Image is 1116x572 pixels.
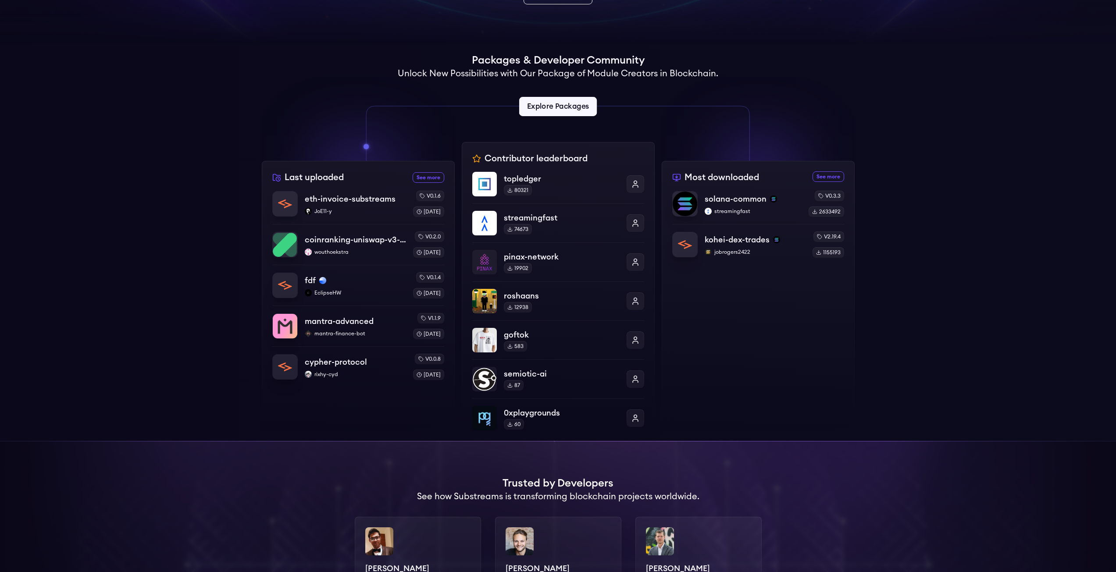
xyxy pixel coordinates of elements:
div: 60 [504,419,524,430]
p: solana-common [705,193,767,205]
div: 1155193 [813,247,844,258]
img: semiotic-ai [472,367,497,391]
h1: Trusted by Developers [503,476,613,490]
div: [DATE] [413,288,444,298]
p: kohei-dex-trades [705,234,770,246]
img: mantra-finance-bot [305,330,312,337]
p: mantra-finance-bot [305,330,406,337]
img: streamingfast [705,208,712,215]
div: 12938 [504,302,532,313]
p: JoE11-y [305,208,406,215]
div: v0.1.4 [416,272,444,283]
a: solana-commonsolana-commonsolanastreamingfaststreamingfastv0.3.32633492 [672,191,844,224]
a: See more recently uploaded packages [413,172,444,183]
a: roshaansroshaans12938 [472,281,644,320]
div: 74673 [504,224,532,234]
a: goftokgoftok583 [472,320,644,359]
p: cypher-protocol [305,356,367,368]
div: v1.1.9 [417,313,444,323]
div: v0.1.6 [416,191,444,201]
img: 0xplaygrounds [472,406,497,430]
a: streamingfaststreamingfast74673 [472,203,644,242]
p: jobrogers2422 [705,249,806,256]
a: mantra-advancedmantra-advancedmantra-finance-botmantra-finance-botv1.1.9[DATE] [272,306,444,346]
p: topledger [504,173,620,185]
a: semiotic-aisemiotic-ai87 [472,359,644,398]
h1: Packages & Developer Community [472,53,645,68]
div: [DATE] [413,329,444,339]
img: EclipseHW [305,289,312,296]
img: wouthoekstra [305,249,312,256]
a: pinax-networkpinax-network19902 [472,242,644,281]
a: eth-invoice-substreamseth-invoice-substreamsJoE11-yJoE11-yv0.1.6[DATE] [272,191,444,224]
img: streamingfast [472,211,497,235]
div: v0.0.8 [415,354,444,364]
a: kohei-dex-tradeskohei-dex-tradessolanajobrogers2422jobrogers2422v2.19.41155193 [672,224,844,258]
p: 0xplaygrounds [504,407,620,419]
p: eth-invoice-substreams [305,193,396,205]
p: fdf [305,274,316,287]
div: [DATE] [413,369,444,380]
p: EclipseHW [305,289,406,296]
img: solana-common [673,192,697,216]
img: solana [770,195,777,203]
div: v0.2.0 [415,231,444,242]
img: mantra-advanced [273,314,297,338]
a: cypher-protocolcypher-protocolrixhy-cydrixhy-cydv0.0.8[DATE] [272,346,444,380]
a: topledgertopledger80321 [472,172,644,203]
a: 0xplaygrounds0xplaygrounds60 [472,398,644,430]
p: streamingfast [504,212,620,224]
p: roshaans [504,290,620,302]
h2: See how Substreams is transforming blockchain projects worldwide. [417,490,699,503]
div: [DATE] [413,206,444,217]
div: 2633492 [809,206,844,217]
img: eth-invoice-substreams [273,192,297,216]
div: 19902 [504,263,532,274]
p: semiotic-ai [504,368,620,380]
img: rixhy-cyd [305,371,312,378]
p: pinax-network [504,251,620,263]
p: streamingfast [705,208,802,215]
p: coinranking-uniswap-v3-forks [305,234,406,246]
div: 80321 [504,185,532,195]
div: v0.3.3 [815,191,844,201]
img: solana [773,236,780,243]
a: fdffdfbaseEclipseHWEclipseHWv0.1.4[DATE] [272,265,444,306]
img: JoE11-y [305,208,312,215]
p: goftok [504,329,620,341]
img: fdf [273,273,297,298]
a: coinranking-uniswap-v3-forkscoinranking-uniswap-v3-forkswouthoekstrawouthoekstrav0.2.0[DATE] [272,224,444,265]
a: See more most downloaded packages [813,171,844,182]
img: goftok [472,328,497,352]
p: rixhy-cyd [305,371,406,378]
a: Explore Packages [519,97,597,116]
h2: Unlock New Possibilities with Our Package of Module Creators in Blockchain. [398,68,718,80]
img: kohei-dex-trades [673,232,697,257]
p: wouthoekstra [305,249,406,256]
img: jobrogers2422 [705,249,712,256]
div: v2.19.4 [813,231,844,242]
img: coinranking-uniswap-v3-forks [273,232,297,257]
img: roshaans [472,289,497,313]
img: cypher-protocol [273,355,297,379]
div: 583 [504,341,527,352]
div: [DATE] [413,247,444,258]
p: mantra-advanced [305,315,374,327]
div: 87 [504,380,524,391]
img: base [319,277,326,284]
img: pinax-network [472,250,497,274]
img: topledger [472,172,497,196]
